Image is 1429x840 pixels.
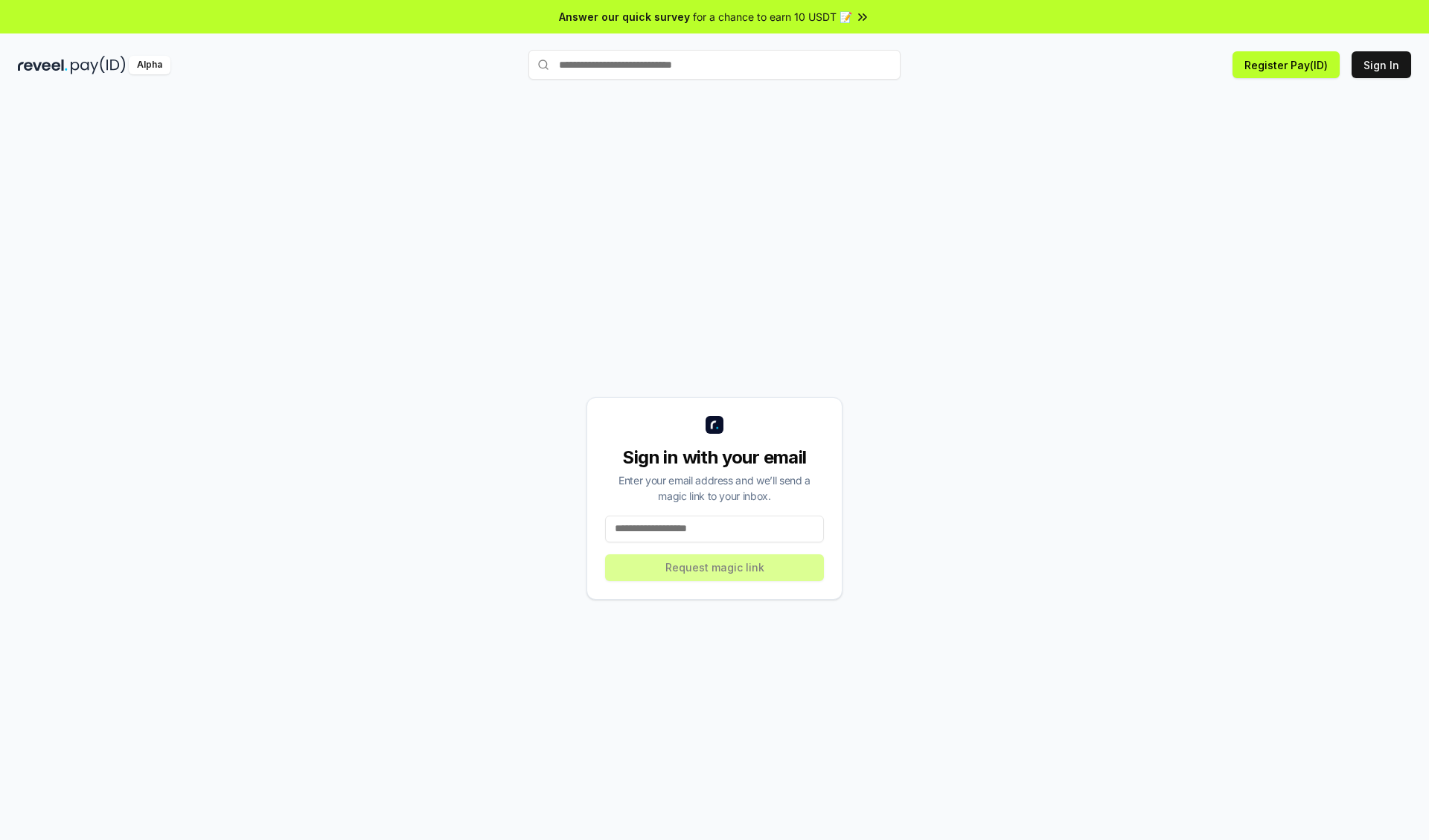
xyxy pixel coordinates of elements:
img: pay_id [71,56,126,74]
div: Enter your email address and we’ll send a magic link to your inbox. [605,472,824,504]
div: Alpha [129,56,170,74]
button: Sign In [1352,51,1411,78]
button: Register Pay(ID) [1233,51,1340,78]
div: Sign in with your email [605,446,824,469]
span: for a chance to earn 10 USDT 📝 [693,9,852,25]
img: logo_small [706,416,723,434]
span: Answer our quick survey [559,9,690,25]
img: reveel_dark [18,56,68,74]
